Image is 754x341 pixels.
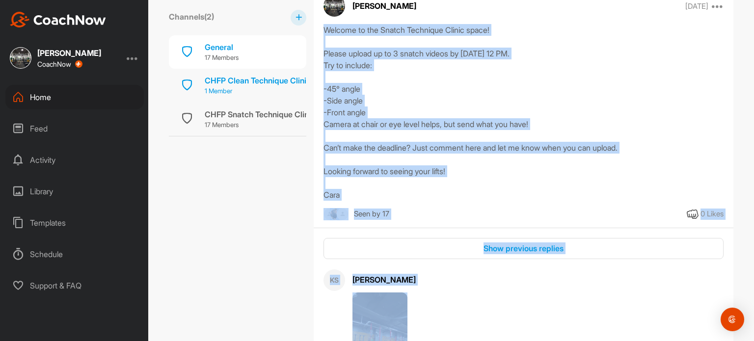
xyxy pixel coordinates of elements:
[5,179,144,204] div: Library
[37,60,82,68] div: CoachNow
[205,86,330,96] p: 1 Member
[700,209,724,220] div: 0 Likes
[10,12,106,27] img: CoachNow
[205,75,330,86] div: CHFP Clean Technique Clinic 9/27
[5,242,144,266] div: Schedule
[5,148,144,172] div: Activity
[205,108,335,120] div: CHFP Snatch Technique Clinic 8/24
[205,53,239,63] p: 17 Members
[205,41,239,53] div: General
[5,85,144,109] div: Home
[323,269,345,291] div: KS
[352,274,724,286] div: [PERSON_NAME]
[10,47,31,69] img: square_bd6534f5df6e2ab6ab18f7181b2ad081.jpg
[330,208,342,220] img: square_9705076e4cd34f558fd1b0b5922f19b4.jpg
[323,238,724,259] button: Show previous replies
[169,11,214,23] label: Channels ( 2 )
[323,24,724,201] div: Welcome to the Snatch Technique Clinic space! Please upload up to 3 snatch videos by [DATE] 12 PM...
[5,273,144,298] div: Support & FAQ
[5,210,144,235] div: Templates
[37,49,101,57] div: [PERSON_NAME]
[331,242,716,254] div: Show previous replies
[5,116,144,141] div: Feed
[354,208,389,220] div: Seen by 17
[685,1,708,11] p: [DATE]
[323,208,336,220] img: square_default-ef6cabf814de5a2bf16c804365e32c732080f9872bdf737d349900a9daf73cf9.png
[205,120,335,130] p: 17 Members
[337,208,349,220] img: square_default-ef6cabf814de5a2bf16c804365e32c732080f9872bdf737d349900a9daf73cf9.png
[721,308,744,331] div: Open Intercom Messenger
